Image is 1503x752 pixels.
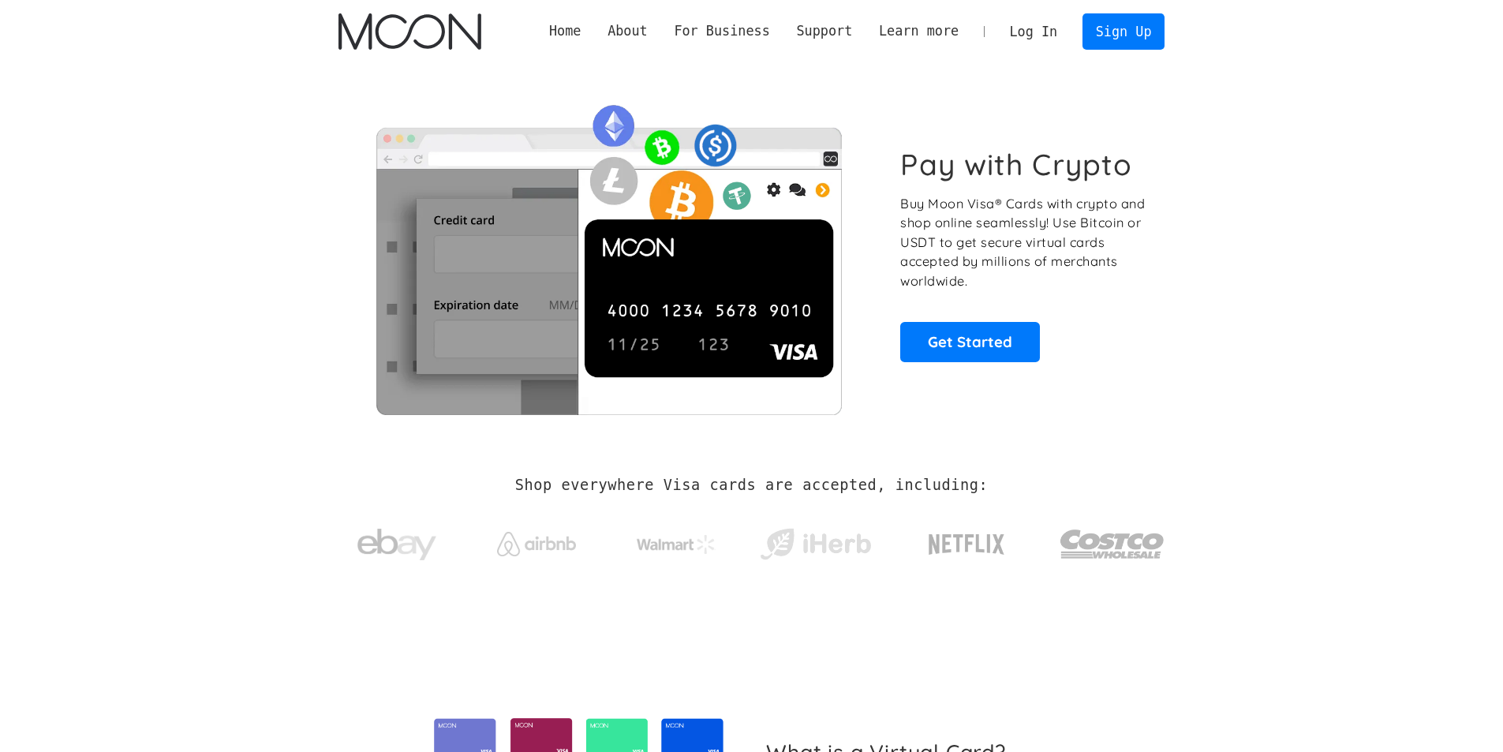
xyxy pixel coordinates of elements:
img: Moon Cards let you spend your crypto anywhere Visa is accepted. [338,94,879,414]
a: Get Started [900,322,1040,361]
a: iHerb [757,508,874,573]
div: For Business [661,21,783,41]
a: Home [536,21,594,41]
img: ebay [357,520,436,570]
div: For Business [674,21,769,41]
img: Moon Logo [338,13,481,50]
a: Costco [1060,499,1165,582]
a: ebay [338,504,456,578]
h2: Shop everywhere Visa cards are accepted, including: [515,477,988,494]
img: Costco [1060,514,1165,574]
div: Learn more [866,21,972,41]
img: Airbnb [497,532,576,556]
a: Log In [996,14,1071,49]
a: Sign Up [1082,13,1165,49]
h1: Pay with Crypto [900,147,1132,182]
div: Support [796,21,852,41]
img: iHerb [757,524,874,565]
a: home [338,13,481,50]
a: Netflix [896,509,1038,572]
img: Walmart [637,535,716,554]
div: About [608,21,648,41]
div: Learn more [879,21,959,41]
div: About [594,21,660,41]
div: Support [783,21,866,41]
a: Walmart [617,519,735,562]
img: Netflix [927,525,1006,564]
a: Airbnb [477,516,595,564]
p: Buy Moon Visa® Cards with crypto and shop online seamlessly! Use Bitcoin or USDT to get secure vi... [900,194,1147,291]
